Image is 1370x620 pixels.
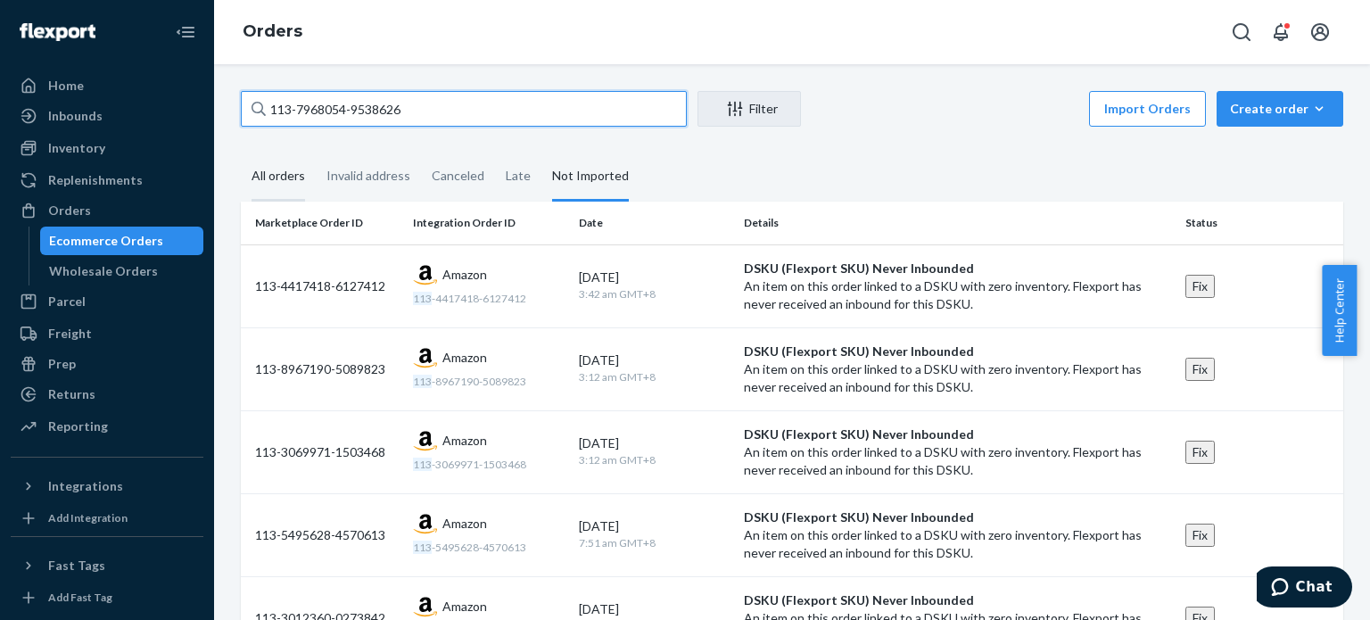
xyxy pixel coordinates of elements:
p: DSKU (Flexport SKU) Never Inbounded [744,260,1170,277]
div: Replenishments [48,171,143,189]
button: Import Orders [1089,91,1206,127]
div: 7:51 am GMT+8 [579,535,730,552]
div: Fast Tags [48,557,105,575]
div: 3:12 am GMT+8 [579,369,730,386]
button: Open account menu [1302,14,1338,50]
em: 113 [413,375,432,388]
a: Inbounds [11,102,203,130]
em: 113 [413,458,432,471]
div: -5495628-4570613 [413,540,564,555]
th: Details [737,202,1177,244]
div: -4417418-6127412 [413,291,564,306]
div: Ecommerce Orders [49,232,163,250]
p: An item on this order linked to a DSKU with zero inventory. Flexport has never received an inboun... [744,360,1170,396]
a: Replenishments [11,166,203,194]
button: Open notifications [1263,14,1299,50]
a: Inventory [11,134,203,162]
p: DSKU (Flexport SKU) Never Inbounded [744,426,1170,443]
p: DSKU (Flexport SKU) Never Inbounded [744,508,1170,526]
p: An item on this order linked to a DSKU with zero inventory. Flexport has never received an inboun... [744,443,1170,479]
button: Close Navigation [168,14,203,50]
div: Late [506,153,531,199]
div: [DATE] [579,351,730,369]
div: Invalid address [326,153,410,199]
img: Flexport logo [20,23,95,41]
p: DSKU (Flexport SKU) Never Inbounded [744,343,1170,360]
a: Parcel [11,287,203,316]
div: Integrations [48,477,123,495]
a: Add Fast Tag [11,587,203,608]
th: Date [572,202,737,244]
a: Add Integration [11,508,203,529]
div: Add Fast Tag [48,590,112,605]
p: An item on this order linked to a DSKU with zero inventory. Flexport has never received an inboun... [744,277,1170,313]
div: Canceled [432,153,484,199]
div: Not Imported [552,153,629,202]
button: Fix [1185,524,1215,547]
a: Ecommerce Orders [40,227,204,255]
a: Orders [243,21,302,41]
button: Filter [697,91,801,127]
span: Amazon [442,432,487,450]
div: Wholesale Orders [49,262,158,280]
th: Integration Order ID [406,202,571,244]
span: Amazon [442,266,487,284]
ol: breadcrumbs [228,6,317,58]
div: Freight [48,325,92,343]
th: Status [1178,202,1343,244]
a: Wholesale Orders [40,257,204,285]
a: Home [11,71,203,100]
em: 113 [413,541,432,554]
div: Filter [698,100,800,118]
div: Create order [1230,100,1330,118]
div: Inbounds [48,107,103,125]
em: 113 [413,292,432,305]
span: Amazon [442,349,487,367]
button: Fix [1185,275,1215,298]
a: Reporting [11,412,203,441]
div: [DATE] [579,269,730,286]
div: 113-5495628-4570613 [255,526,399,544]
a: Prep [11,350,203,378]
div: 113-4417418-6127412 [255,277,399,295]
div: 3:42 am GMT+8 [579,286,730,303]
div: Orders [48,202,91,219]
p: DSKU (Flexport SKU) Never Inbounded [744,591,1170,609]
div: Reporting [48,417,108,435]
div: [DATE] [579,517,730,535]
button: Fix [1185,358,1215,381]
span: Amazon [442,598,487,616]
button: Fix [1185,441,1215,464]
div: [DATE] [579,434,730,452]
div: 113-8967190-5089823 [255,360,399,378]
div: Parcel [48,293,86,310]
button: Integrations [11,472,203,500]
a: Orders [11,196,203,225]
div: -8967190-5089823 [413,374,564,389]
button: Help Center [1322,265,1357,356]
div: All orders [252,153,305,202]
div: Add Integration [48,510,128,525]
div: -3069971-1503468 [413,457,564,472]
div: 113-3069971-1503468 [255,443,399,461]
p: An item on this order linked to a DSKU with zero inventory. Flexport has never received an inboun... [744,526,1170,562]
div: Returns [48,385,95,403]
div: Prep [48,355,76,373]
div: 3:12 am GMT+8 [579,452,730,469]
div: Inventory [48,139,105,157]
div: Home [48,77,84,95]
th: Marketplace Order ID [241,202,406,244]
button: Create order [1217,91,1343,127]
a: Returns [11,380,203,409]
button: Open Search Box [1224,14,1259,50]
input: Search orders [241,91,687,127]
span: Amazon [442,515,487,533]
a: Freight [11,319,203,348]
button: Fast Tags [11,551,203,580]
div: [DATE] [579,600,730,618]
iframe: Opens a widget where you can chat to one of our agents [1257,566,1352,611]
